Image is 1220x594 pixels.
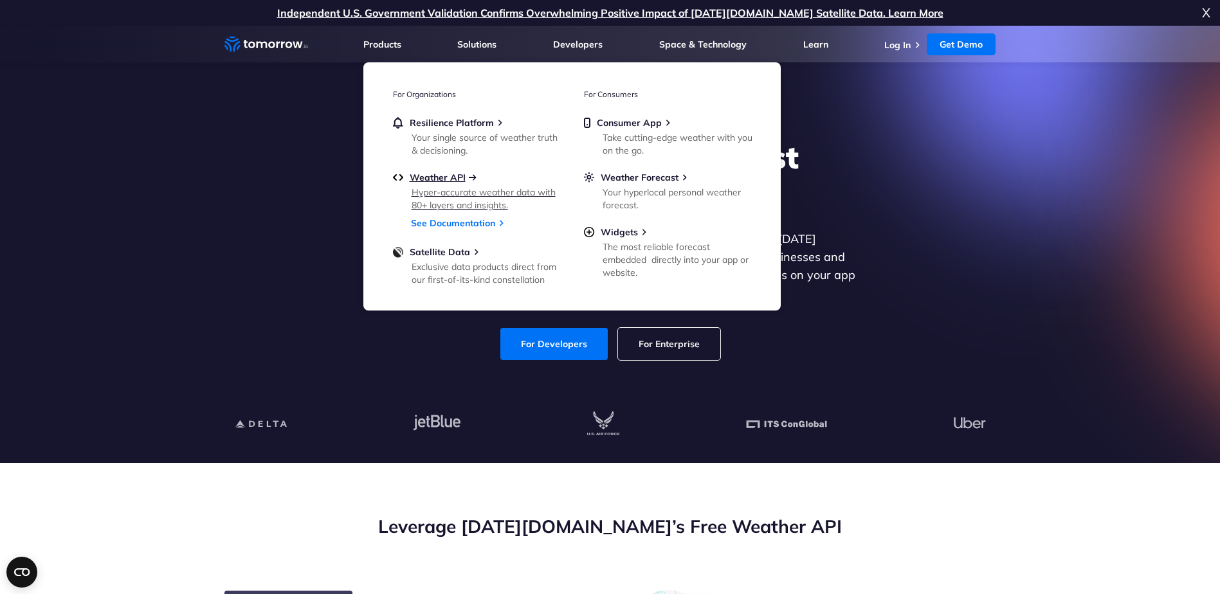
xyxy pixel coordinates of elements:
[500,328,608,360] a: For Developers
[411,217,495,229] a: See Documentation
[584,226,751,276] a: WidgetsThe most reliable forecast embedded directly into your app or website.
[393,246,403,258] img: satellite-data-menu.png
[584,117,751,154] a: Consumer AppTake cutting-edge weather with you on the go.
[603,240,752,279] div: The most reliable forecast embedded directly into your app or website.
[659,39,747,50] a: Space & Technology
[584,172,594,183] img: sun.svg
[393,117,403,129] img: bell.svg
[410,246,470,258] span: Satellite Data
[584,226,594,238] img: plus-circle.svg
[597,117,662,129] span: Consumer App
[393,172,403,183] img: api.svg
[224,514,996,539] h2: Leverage [DATE][DOMAIN_NAME]’s Free Weather API
[393,246,560,283] a: Satellite DataExclusive data products direct from our first-of-its-kind constellation
[412,186,561,212] div: Hyper-accurate weather data with 80+ layers and insights.
[603,131,752,157] div: Take cutting-edge weather with you on the go.
[803,39,828,50] a: Learn
[603,186,752,212] div: Your hyperlocal personal weather forecast.
[553,39,603,50] a: Developers
[363,39,401,50] a: Products
[927,33,996,55] a: Get Demo
[6,557,37,588] button: Open CMP widget
[393,89,560,99] h3: For Organizations
[601,172,678,183] span: Weather Forecast
[584,89,751,99] h3: For Consumers
[618,328,720,360] a: For Enterprise
[393,117,560,154] a: Resilience PlatformYour single source of weather truth & decisioning.
[277,6,943,19] a: Independent U.S. Government Validation Confirms Overwhelming Positive Impact of [DATE][DOMAIN_NAM...
[601,226,638,238] span: Widgets
[884,39,911,51] a: Log In
[584,117,590,129] img: mobile.svg
[362,138,859,215] h1: Explore the World’s Best Weather API
[410,117,494,129] span: Resilience Platform
[412,131,561,157] div: Your single source of weather truth & decisioning.
[457,39,496,50] a: Solutions
[224,35,308,54] a: Home link
[410,172,466,183] span: Weather API
[412,260,561,286] div: Exclusive data products direct from our first-of-its-kind constellation
[393,172,560,209] a: Weather APIHyper-accurate weather data with 80+ layers and insights.
[362,230,859,302] p: Get reliable and precise weather data through our free API. Count on [DATE][DOMAIN_NAME] for quic...
[584,172,751,209] a: Weather ForecastYour hyperlocal personal weather forecast.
